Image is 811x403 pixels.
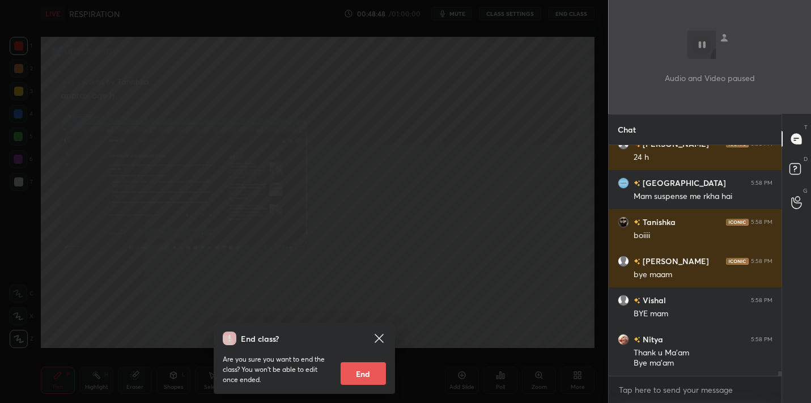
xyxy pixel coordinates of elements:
div: 5:58 PM [751,258,772,265]
div: bye maam [634,269,772,281]
button: End [341,362,386,385]
div: 24 h [634,152,772,163]
div: 5:58 PM [751,219,772,226]
h6: Nitya [640,333,663,345]
p: T [804,123,808,131]
img: default.png [618,256,629,267]
img: iconic-dark.1390631f.png [726,219,749,226]
p: G [803,186,808,195]
div: 5:58 PM [751,336,772,343]
h6: [GEOGRAPHIC_DATA] [640,177,726,189]
h6: Tanishka [640,216,676,228]
div: grid [609,145,782,376]
div: Mam suspense me rkha hai [634,191,772,202]
h6: Vishal [640,294,666,306]
div: Thank u Ma'am Bye ma'am [634,347,772,369]
img: no-rating-badge.077c3623.svg [634,298,640,304]
img: cf2dbbbd06b54fb1aee5b3979d3828af.png [618,334,629,345]
img: 15be1807fa31477f803592fec7bda733.jpg [618,217,629,228]
p: D [804,155,808,163]
p: Chat [609,114,645,145]
h4: End class? [241,333,279,345]
h6: [PERSON_NAME] [640,255,709,267]
div: boiiii [634,230,772,241]
img: 1238451498f3470e91ceb6895e9934c0.jpg [618,177,629,189]
img: default.png [618,295,629,306]
img: no-rating-badge.077c3623.svg [634,337,640,343]
img: no-rating-badge.077c3623.svg [634,180,640,186]
div: 5:58 PM [751,297,772,304]
img: no-rating-badge.077c3623.svg [634,258,640,265]
img: iconic-dark.1390631f.png [726,258,749,265]
p: Audio and Video paused [665,72,755,84]
div: 5:58 PM [751,180,772,186]
div: BYE mam [634,308,772,320]
img: no-rating-badge.077c3623.svg [634,219,640,226]
p: Are you sure you want to end the class? You won’t be able to edit once ended. [223,354,332,385]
